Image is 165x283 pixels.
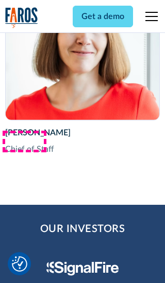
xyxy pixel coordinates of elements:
[73,6,133,27] a: Get a demo
[5,143,160,155] div: Chief of Staff
[40,221,125,237] h2: Our Investors
[139,4,160,29] div: menu
[5,7,38,28] a: home
[5,7,38,28] img: Logo of the analytics and reporting company Faros.
[12,256,27,272] button: Cookie Settings
[46,261,119,276] img: Signal Fire Logo
[5,127,160,139] div: [PERSON_NAME]
[12,256,27,272] img: Revisit consent button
